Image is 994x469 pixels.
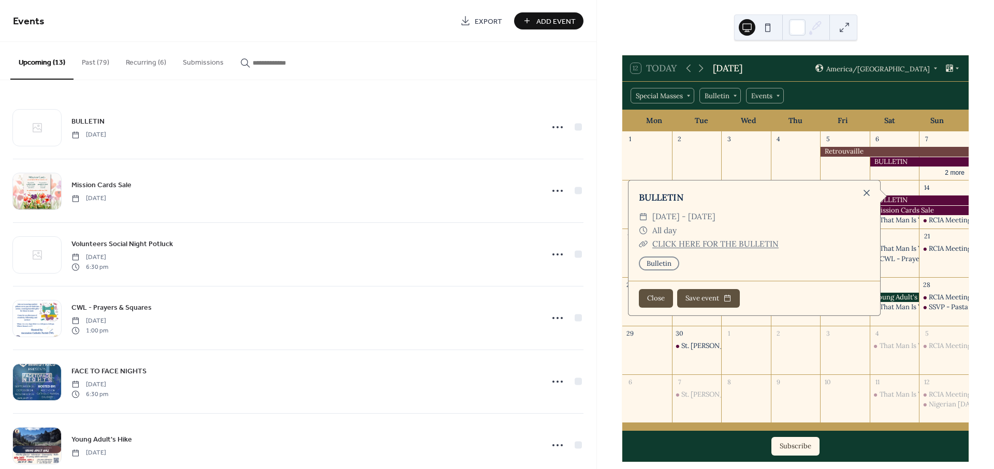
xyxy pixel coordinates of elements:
[10,42,74,80] button: Upcoming (13)
[675,377,684,386] div: 7
[639,191,684,203] a: BULLETIN
[672,390,722,399] div: St. Anthony's Prayer Group
[536,16,576,27] span: Add Event
[626,135,635,144] div: 1
[870,244,919,253] div: That Man Is You
[880,390,930,399] div: That Man Is You
[71,301,152,313] a: CWL - Prayers & Squares
[71,180,131,191] span: Mission Cards Sale
[870,341,919,351] div: That Man Is You
[71,389,108,399] span: 6:30 pm
[880,254,959,264] div: CWL - Prayers & Squares
[923,280,931,289] div: 28
[923,377,931,386] div: 12
[71,262,108,271] span: 6:30 pm
[71,380,108,389] span: [DATE]
[870,157,969,167] div: BULLETIN
[923,329,931,338] div: 5
[913,110,960,131] div: Sun
[826,65,930,72] span: America/[GEOGRAPHIC_DATA]
[639,237,648,251] div: ​
[71,448,106,458] span: [DATE]
[71,179,131,191] a: Mission Cards Sale
[174,42,232,79] button: Submissions
[71,433,132,445] a: Young Adult's Hike
[71,434,132,445] span: Young Adult's Hike
[824,135,832,144] div: 5
[71,366,147,377] span: FACE TO FACE NIGHTS
[681,390,797,399] div: St. [PERSON_NAME]'s Prayer Group
[652,210,715,223] span: [DATE] - [DATE]
[772,110,819,131] div: Thu
[880,244,930,253] div: That Man Is You
[880,302,930,312] div: That Man Is You
[631,110,678,131] div: Mon
[870,195,969,205] div: BULLETIN
[870,216,919,225] div: That Man Is You
[880,216,930,225] div: That Man Is You
[941,167,969,177] button: 2 more
[475,16,502,27] span: Export
[919,341,969,351] div: RCIA Meetings
[774,329,783,338] div: 2
[870,293,919,302] div: Young Adult's Hike
[681,341,797,351] div: St. [PERSON_NAME]'s Prayer Group
[873,377,882,386] div: 11
[71,238,173,250] a: Volunteers Social Night Potluck
[71,115,105,127] a: BULLETIN
[929,244,974,253] div: RCIA Meetings
[71,365,147,377] a: FACE TO FACE NIGHTS
[639,224,648,237] div: ​
[71,253,108,262] span: [DATE]
[71,194,106,203] span: [DATE]
[820,147,969,156] div: Retrouvaille
[678,110,725,131] div: Tue
[639,289,673,308] button: Close
[672,341,722,351] div: St. Anthony's Prayer Group
[774,377,783,386] div: 9
[675,329,684,338] div: 30
[71,326,108,335] span: 1:00 pm
[652,224,677,237] span: All day
[514,12,583,29] button: Add Event
[919,216,969,225] div: RCIA Meetings
[725,110,772,131] div: Wed
[919,293,969,302] div: RCIA Meetings
[713,62,742,75] div: [DATE]
[626,280,635,289] div: 22
[929,390,974,399] div: RCIA Meetings
[870,206,969,215] div: Mission Cards Sale
[71,130,106,140] span: [DATE]
[118,42,174,79] button: Recurring (6)
[824,377,832,386] div: 10
[923,232,931,240] div: 21
[13,11,45,32] span: Events
[819,110,866,131] div: Fri
[929,302,992,312] div: SSVP - Pasta Dinner
[929,341,974,351] div: RCIA Meetings
[71,302,152,313] span: CWL - Prayers & Squares
[677,289,740,308] button: Save event
[880,341,930,351] div: That Man Is You
[71,116,105,127] span: BULLETIN
[873,329,882,338] div: 4
[725,329,734,338] div: 1
[929,216,974,225] div: RCIA Meetings
[452,12,510,29] a: Export
[626,329,635,338] div: 29
[725,377,734,386] div: 8
[870,302,919,312] div: That Man Is You
[626,232,635,240] div: 15
[774,135,783,144] div: 4
[873,135,882,144] div: 6
[919,390,969,399] div: RCIA Meetings
[771,437,820,456] button: Subscribe
[866,110,913,131] div: Sat
[675,135,684,144] div: 2
[71,316,108,326] span: [DATE]
[725,135,734,144] div: 3
[639,210,648,223] div: ​
[929,293,974,302] div: RCIA Meetings
[71,239,173,250] span: Volunteers Social Night Potluck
